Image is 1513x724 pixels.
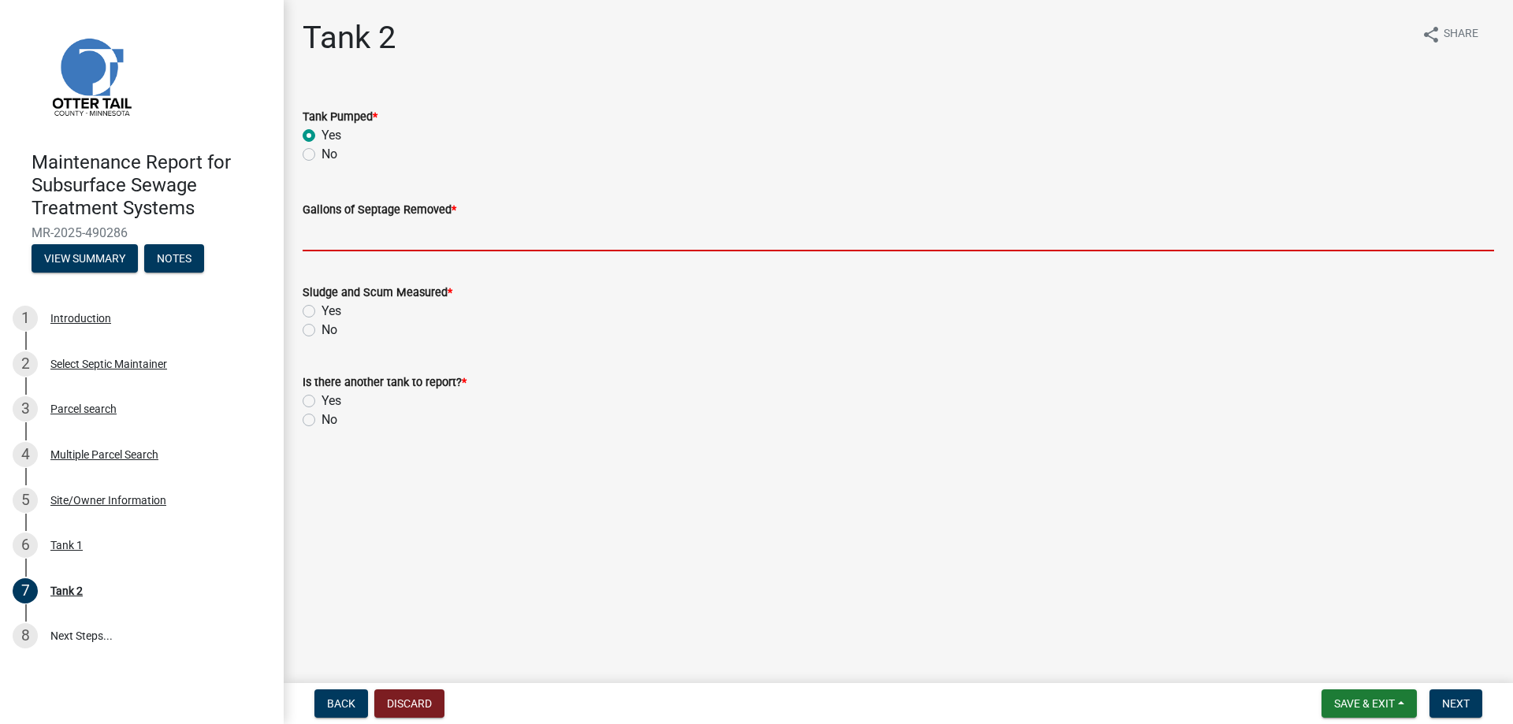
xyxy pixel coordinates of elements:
wm-modal-confirm: Notes [144,254,204,266]
div: Introduction [50,313,111,324]
div: 3 [13,396,38,421]
button: Back [314,689,368,718]
button: View Summary [32,244,138,273]
label: Gallons of Septage Removed [303,205,456,216]
button: shareShare [1409,19,1491,50]
div: 8 [13,623,38,648]
span: Save & Exit [1334,697,1395,710]
label: Yes [322,392,341,410]
label: Yes [322,126,341,145]
div: 4 [13,442,38,467]
div: Parcel search [50,403,117,414]
label: No [322,410,337,429]
div: 6 [13,533,38,558]
label: No [322,145,337,164]
button: Next [1429,689,1482,718]
h1: Tank 2 [303,19,396,57]
div: 7 [13,578,38,603]
label: Is there another tank to report? [303,377,467,388]
wm-modal-confirm: Summary [32,254,138,266]
div: Tank 2 [50,585,83,596]
span: MR-2025-490286 [32,225,252,240]
i: share [1422,25,1441,44]
img: Otter Tail County, Minnesota [32,17,150,135]
button: Discard [374,689,444,718]
div: 5 [13,488,38,513]
div: Select Septic Maintainer [50,358,167,369]
label: Tank Pumped [303,112,377,123]
div: Site/Owner Information [50,495,166,506]
h4: Maintenance Report for Subsurface Sewage Treatment Systems [32,151,271,219]
label: Yes [322,302,341,321]
div: Multiple Parcel Search [50,449,158,460]
span: Share [1444,25,1478,44]
div: Tank 1 [50,540,83,551]
label: No [322,321,337,340]
span: Back [327,697,355,710]
label: Sludge and Scum Measured [303,288,452,299]
span: Next [1442,697,1470,710]
div: 2 [13,351,38,377]
div: 1 [13,306,38,331]
button: Save & Exit [1322,689,1417,718]
button: Notes [144,244,204,273]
